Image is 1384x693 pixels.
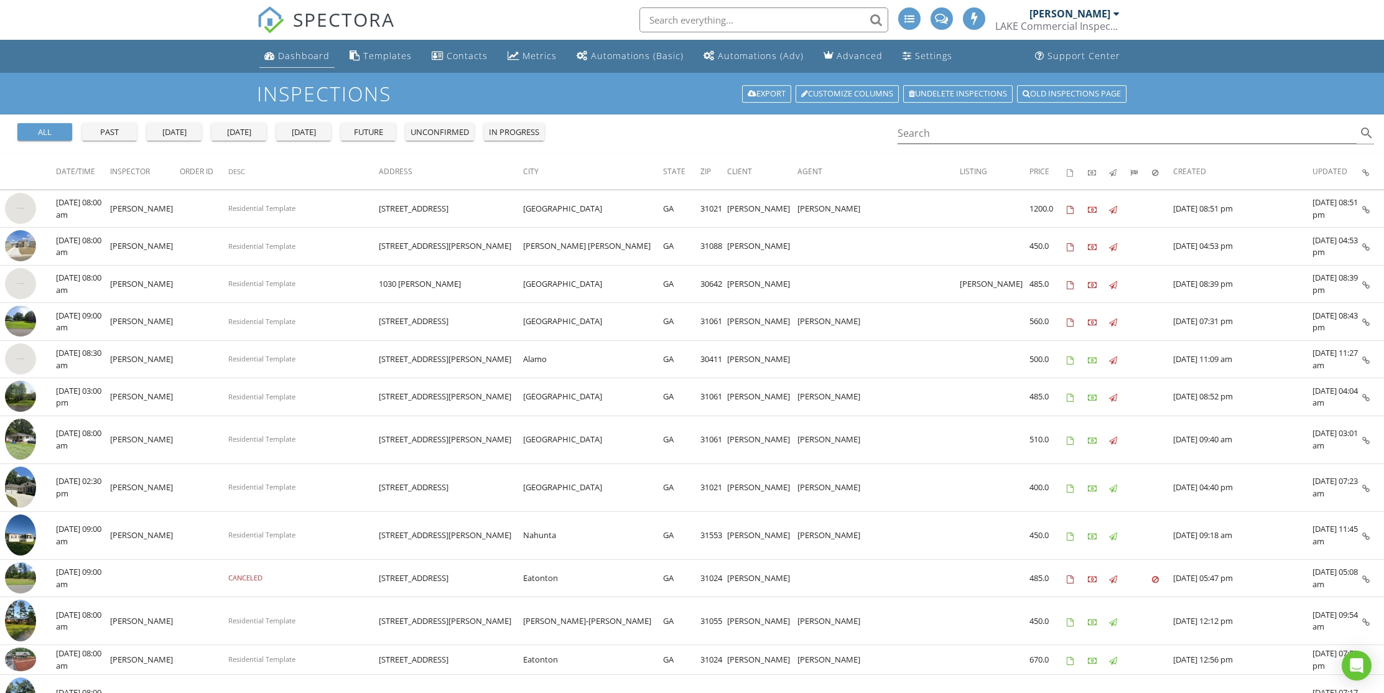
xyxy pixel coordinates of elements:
[1312,645,1362,675] td: [DATE] 07:57 pm
[727,154,797,189] th: Client: Not sorted.
[211,123,266,141] button: [DATE]
[379,340,523,378] td: [STREET_ADDRESS][PERSON_NAME]
[1342,651,1372,681] div: Open Intercom Messenger
[1173,303,1312,341] td: [DATE] 07:31 pm
[663,511,700,559] td: GA
[56,265,110,303] td: [DATE] 08:00 am
[639,7,888,32] input: Search everything...
[228,167,245,176] span: Desc
[1130,154,1151,189] th: Submitted: Not sorted.
[663,416,700,463] td: GA
[228,434,295,444] span: Residential Template
[228,354,295,363] span: Residential Template
[700,340,728,378] td: 30411
[742,85,791,103] a: Export
[727,645,797,675] td: [PERSON_NAME]
[17,123,72,141] button: all
[1312,378,1362,416] td: [DATE] 04:04 am
[1047,50,1120,62] div: Support Center
[523,597,663,645] td: [PERSON_NAME]-[PERSON_NAME]
[1029,228,1067,266] td: 450.0
[718,50,804,62] div: Automations (Adv)
[406,123,474,141] button: unconfirmed
[663,190,700,228] td: GA
[228,317,295,326] span: Residential Template
[293,6,395,32] span: SPECTORA
[663,463,700,511] td: GA
[523,303,663,341] td: [GEOGRAPHIC_DATA]
[797,416,960,463] td: [PERSON_NAME]
[700,463,728,511] td: 31021
[995,20,1120,32] div: LAKE Commercial Inspections & Consulting, llc.
[797,303,960,341] td: [PERSON_NAME]
[700,265,728,303] td: 30642
[5,600,36,641] img: 9353220%2Fcover_photos%2FxqNFVnMvk1ZqkhNA1vfk%2Fsmall.jpg
[110,228,180,266] td: [PERSON_NAME]
[5,562,36,593] img: streetview
[110,154,180,189] th: Inspector: Not sorted.
[56,378,110,416] td: [DATE] 03:00 pm
[110,463,180,511] td: [PERSON_NAME]
[523,463,663,511] td: [GEOGRAPHIC_DATA]
[379,645,523,675] td: [STREET_ADDRESS]
[1029,303,1067,341] td: 560.0
[1029,154,1067,189] th: Price: Not sorted.
[1173,463,1312,511] td: [DATE] 04:40 pm
[591,50,684,62] div: Automations (Basic)
[1362,154,1384,189] th: Inspection Details: Not sorted.
[1312,559,1362,597] td: [DATE] 05:08 am
[56,463,110,511] td: [DATE] 02:30 pm
[110,303,180,341] td: [PERSON_NAME]
[379,559,523,597] td: [STREET_ADDRESS]
[379,416,523,463] td: [STREET_ADDRESS][PERSON_NAME]
[56,559,110,597] td: [DATE] 09:00 am
[1030,45,1125,68] a: Support Center
[228,530,295,539] span: Residential Template
[1173,340,1312,378] td: [DATE] 11:09 am
[447,50,488,62] div: Contacts
[523,166,539,177] span: City
[1312,416,1362,463] td: [DATE] 03:01 am
[1029,340,1067,378] td: 500.0
[727,416,797,463] td: [PERSON_NAME]
[522,50,557,62] div: Metrics
[5,343,36,374] img: streetview
[5,268,36,299] img: streetview
[147,123,202,141] button: [DATE]
[796,85,899,103] a: Customize Columns
[699,45,809,68] a: Automations (Advanced)
[700,416,728,463] td: 31061
[56,511,110,559] td: [DATE] 09:00 am
[1312,597,1362,645] td: [DATE] 09:54 am
[700,559,728,597] td: 31024
[216,126,261,139] div: [DATE]
[1312,463,1362,511] td: [DATE] 07:23 am
[700,228,728,266] td: 31088
[5,230,36,261] img: streetview
[379,303,523,341] td: [STREET_ADDRESS]
[1029,265,1067,303] td: 485.0
[1173,190,1312,228] td: [DATE] 08:51 pm
[228,616,295,625] span: Residential Template
[837,50,883,62] div: Advanced
[700,597,728,645] td: 31055
[110,166,150,177] span: Inspector
[523,559,663,597] td: Eatonton
[727,265,797,303] td: [PERSON_NAME]
[1029,559,1067,597] td: 485.0
[797,378,960,416] td: [PERSON_NAME]
[1173,645,1312,675] td: [DATE] 12:56 pm
[1173,511,1312,559] td: [DATE] 09:18 am
[110,378,180,416] td: [PERSON_NAME]
[523,154,663,189] th: City: Not sorted.
[1029,416,1067,463] td: 510.0
[523,416,663,463] td: [GEOGRAPHIC_DATA]
[898,45,957,68] a: Settings
[5,419,36,460] img: 9372787%2Fcover_photos%2FwxHZfwJKc60r9GegrncC%2Fsmall.jpg
[797,154,960,189] th: Agent: Not sorted.
[700,378,728,416] td: 31061
[663,340,700,378] td: GA
[1173,597,1312,645] td: [DATE] 12:12 pm
[257,17,395,43] a: SPECTORA
[1312,166,1347,177] span: Updated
